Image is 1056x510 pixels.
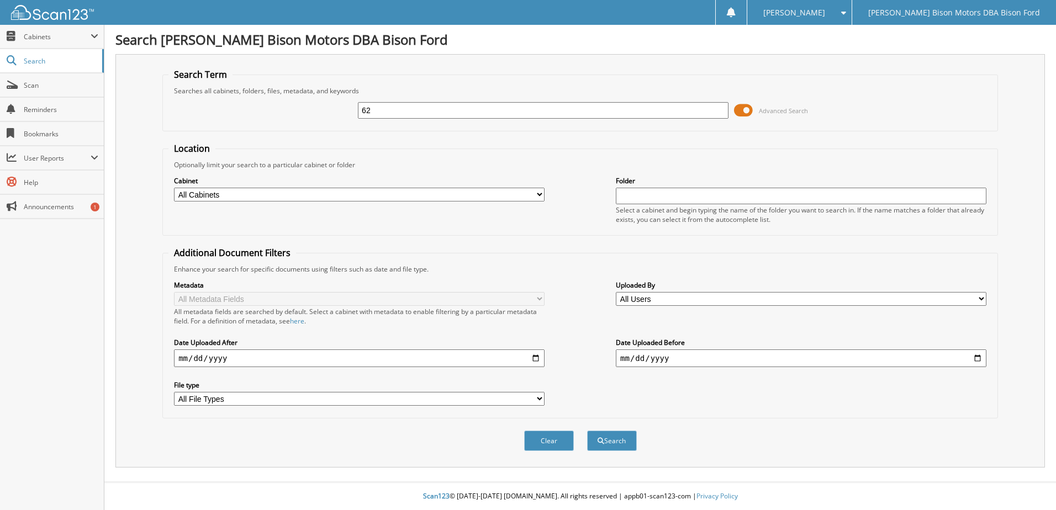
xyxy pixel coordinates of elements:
[91,203,99,211] div: 1
[759,107,808,115] span: Advanced Search
[24,105,98,114] span: Reminders
[763,9,825,16] span: [PERSON_NAME]
[616,280,986,290] label: Uploaded By
[616,338,986,347] label: Date Uploaded Before
[168,264,992,274] div: Enhance your search for specific documents using filters such as date and file type.
[616,205,986,224] div: Select a cabinet and begin typing the name of the folder you want to search in. If the name match...
[168,247,296,259] legend: Additional Document Filters
[423,491,450,501] span: Scan123
[24,32,91,41] span: Cabinets
[174,176,545,185] label: Cabinet
[168,68,233,81] legend: Search Term
[24,81,98,90] span: Scan
[104,483,1056,510] div: © [DATE]-[DATE] [DOMAIN_NAME]. All rights reserved | appb01-scan123-com |
[174,349,545,367] input: start
[168,160,992,169] div: Optionally limit your search to a particular cabinet or folder
[616,176,986,185] label: Folder
[168,86,992,95] div: Searches all cabinets, folders, files, metadata, and keywords
[115,30,1045,49] h1: Search [PERSON_NAME] Bison Motors DBA Bison Ford
[524,431,574,451] button: Clear
[24,129,98,139] span: Bookmarks
[24,153,91,163] span: User Reports
[587,431,637,451] button: Search
[11,5,94,20] img: scan123-logo-white.svg
[24,56,97,66] span: Search
[696,491,738,501] a: Privacy Policy
[868,9,1040,16] span: [PERSON_NAME] Bison Motors DBA Bison Ford
[616,349,986,367] input: end
[174,280,545,290] label: Metadata
[174,307,545,326] div: All metadata fields are searched by default. Select a cabinet with metadata to enable filtering b...
[290,316,304,326] a: here
[174,338,545,347] label: Date Uploaded After
[24,202,98,211] span: Announcements
[168,142,215,155] legend: Location
[174,380,545,390] label: File type
[24,178,98,187] span: Help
